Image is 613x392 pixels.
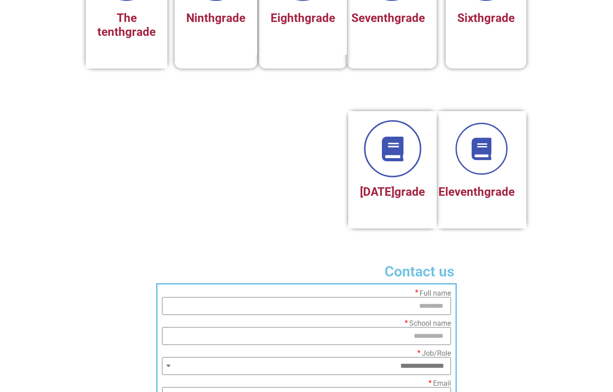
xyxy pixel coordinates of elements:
font: Eighth [271,11,305,25]
a: grade [394,11,425,25]
font: Contact us [385,263,454,280]
font: Sixth [457,11,484,25]
a: grade [305,11,335,25]
font: Eleventh [438,185,484,198]
a: <a href="https://baladiyatextbooks.co.il/1st-grade/" data-elementor-setting-key="title_text" data... [455,123,508,175]
a: grade [125,25,156,39]
font: The tenth [97,11,137,39]
a: grade [215,11,245,25]
a: grade [394,185,425,198]
font: Email [433,379,451,388]
a: grade [484,11,515,25]
font: Ninth [186,11,215,25]
font: Job/Role [422,349,451,358]
font: School name [409,319,451,327]
font: Seventh [351,11,394,25]
font: [DATE] [360,185,394,198]
a: grade [484,185,515,198]
a: <a href="https://baladiyatextbooks.co.il/1st-grade/" class="elementor-inline-editing pen" data-el... [364,120,421,177]
font: Full name [420,289,451,297]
